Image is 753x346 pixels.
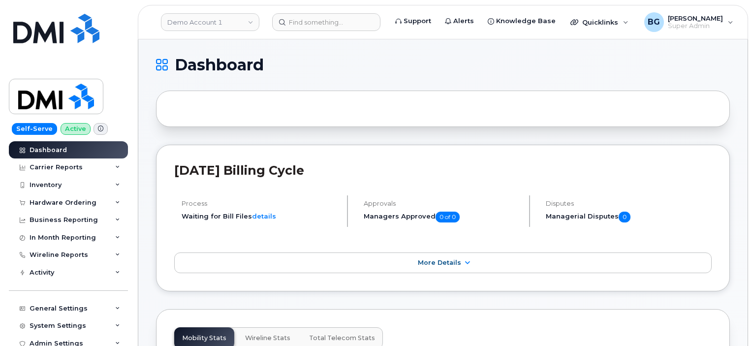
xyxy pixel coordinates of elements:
span: 0 of 0 [436,212,460,222]
span: Dashboard [175,58,264,72]
h5: Managers Approved [364,212,521,222]
span: More Details [418,259,461,266]
h2: [DATE] Billing Cycle [174,163,712,178]
h5: Managerial Disputes [546,212,712,222]
span: Wireline Stats [245,334,290,342]
h4: Process [182,200,339,207]
li: Waiting for Bill Files [182,212,339,221]
a: details [252,212,276,220]
h4: Disputes [546,200,712,207]
span: Total Telecom Stats [309,334,375,342]
h4: Approvals [364,200,521,207]
span: 0 [619,212,630,222]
